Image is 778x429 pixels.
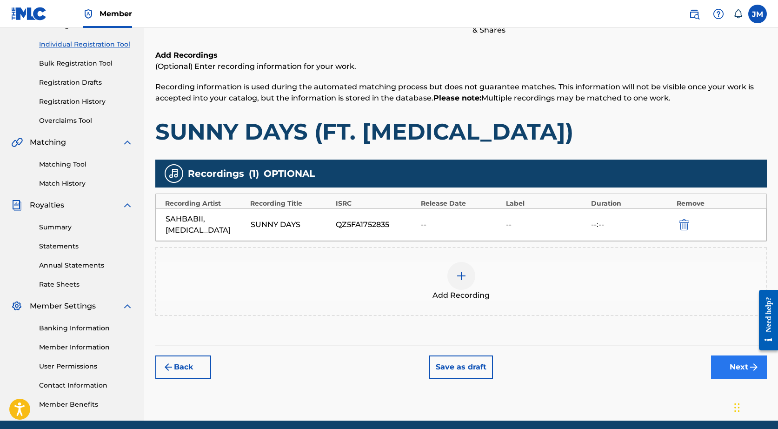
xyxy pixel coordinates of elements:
a: Individual Registration Tool [39,40,133,49]
div: Notifications [733,9,743,19]
div: ISRC [336,199,416,208]
span: Recordings [188,167,244,181]
span: Member Settings [30,301,96,312]
div: Recording Artist [165,199,246,208]
a: Summary [39,222,133,232]
img: expand [122,137,133,148]
span: Member [100,8,132,19]
div: Duration [591,199,672,208]
img: add [456,270,467,282]
div: -- [506,219,586,230]
strong: Please note: [433,94,481,102]
div: Recording Title [250,199,331,208]
div: Release Date [421,199,501,208]
a: Member Benefits [39,400,133,409]
a: User Permissions [39,362,133,371]
img: 7ee5dd4eb1f8a8e3ef2f.svg [163,362,174,373]
iframe: Resource Center [752,282,778,358]
div: SUNNY DAYS [251,219,331,230]
span: (Optional) Enter recording information for your work. [155,62,356,71]
a: Registration History [39,97,133,107]
div: Remove [677,199,757,208]
span: Recording information is used during the automated matching process but does not guarantee matche... [155,82,754,102]
a: Statements [39,241,133,251]
a: Annual Statements [39,261,133,270]
a: Registration Drafts [39,78,133,87]
img: expand [122,200,133,211]
img: MLC Logo [11,7,47,20]
span: ( 1 ) [249,167,259,181]
img: search [689,8,700,20]
a: Bulk Registration Tool [39,59,133,68]
span: OPTIONAL [264,167,315,181]
button: Back [155,355,211,379]
img: Royalties [11,200,22,211]
a: Member Information [39,342,133,352]
a: Match History [39,179,133,188]
img: recording [168,168,180,179]
span: Add Recording [432,290,490,301]
a: Matching Tool [39,160,133,169]
div: Drag [734,394,740,422]
div: SAHBABII, [MEDICAL_DATA] [166,214,246,236]
div: -- [421,219,501,230]
div: QZ5FA1752835 [336,219,416,230]
div: --:-- [591,219,672,230]
img: Matching [11,137,23,148]
button: Next [711,355,767,379]
div: User Menu [748,5,767,23]
img: help [713,8,724,20]
img: f7272a7cc735f4ea7f67.svg [748,362,759,373]
img: 12a2ab48e56ec057fbd8.svg [679,219,689,230]
a: Contact Information [39,381,133,390]
img: Member Settings [11,301,22,312]
a: Public Search [685,5,704,23]
a: Banking Information [39,323,133,333]
iframe: Chat Widget [731,384,778,429]
div: Help [709,5,728,23]
h6: Add Recordings [155,50,767,61]
button: Save as draft [429,355,493,379]
h1: SUNNY DAYS (FT. [MEDICAL_DATA]) [155,118,767,146]
a: Rate Sheets [39,280,133,289]
img: Top Rightsholder [83,8,94,20]
img: expand [122,301,133,312]
div: Label [506,199,586,208]
a: Overclaims Tool [39,116,133,126]
span: Matching [30,137,66,148]
span: Royalties [30,200,64,211]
